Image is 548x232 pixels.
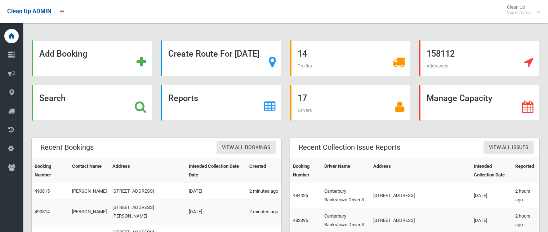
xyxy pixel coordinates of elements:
a: 17 Drivers [290,85,410,121]
th: Address [110,158,186,183]
header: Recent Bookings [32,140,102,154]
a: View All Bookings [217,141,276,154]
td: [PERSON_NAME] [69,200,110,224]
a: 484426 [293,193,308,198]
strong: Reports [168,93,198,103]
span: Drivers [298,108,312,113]
th: Intended Collection Date [471,158,512,183]
a: Reports [161,85,281,121]
a: 482395 [293,218,308,223]
strong: 14 [298,49,307,59]
th: Created [246,158,281,183]
strong: Manage Capacity [427,93,492,103]
th: Address [370,158,471,183]
span: Addresses [427,63,449,69]
td: [PERSON_NAME] [69,183,110,200]
td: [STREET_ADDRESS] [110,183,186,200]
a: Add Booking [32,40,152,76]
span: Trucks [298,63,312,69]
td: 2 minutes ago [246,200,281,224]
a: Create Route For [DATE] [161,40,281,76]
a: View All Issues [484,141,534,154]
td: 2 minutes ago [246,183,281,200]
th: Reported [512,158,539,183]
td: [DATE] [186,200,246,224]
strong: Create Route For [DATE] [168,49,259,59]
a: Manage Capacity [419,85,539,121]
span: Clean Up [503,4,539,15]
td: [STREET_ADDRESS] [370,183,471,208]
a: 490815 [35,188,50,194]
th: Contact Name [69,158,110,183]
a: 490814 [35,209,50,214]
td: Canterbury Bankstown Driver 3 [321,183,370,208]
th: Booking Number [32,158,69,183]
td: [DATE] [186,183,246,200]
a: Search [32,85,152,121]
td: [STREET_ADDRESS][PERSON_NAME] [110,200,186,224]
small: Super Admin [507,10,532,15]
strong: 17 [298,93,307,103]
span: Clean Up ADMIN [7,8,51,15]
th: Booking Number [290,158,321,183]
strong: 158112 [427,49,455,59]
td: [DATE] [471,183,512,208]
td: 2 hours ago [512,183,539,208]
a: 158112 Addresses [419,40,539,76]
strong: Add Booking [39,49,87,59]
header: Recent Collection Issue Reports [290,140,409,154]
th: Intended Collection Date Date [186,158,246,183]
strong: Search [39,93,66,103]
a: 14 Trucks [290,40,410,76]
th: Driver Name [321,158,370,183]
